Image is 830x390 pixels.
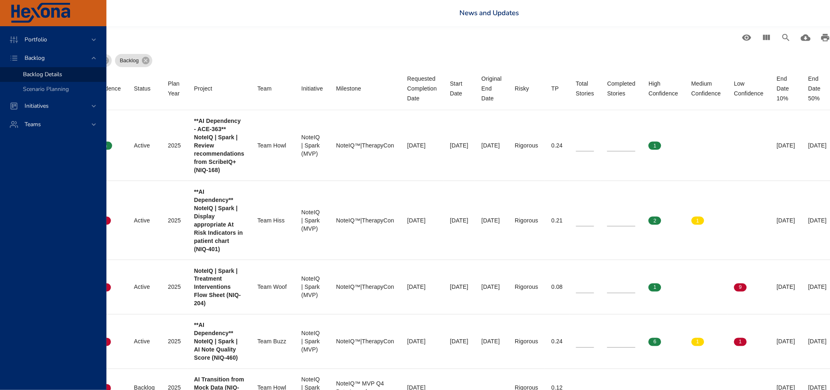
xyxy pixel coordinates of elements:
span: 9 [734,284,747,291]
span: 1 [734,338,747,346]
div: [DATE] [482,338,502,346]
span: Teams [18,120,47,128]
div: End Date 50% [808,74,827,103]
div: Initiative [301,84,323,93]
div: End Date 10% [777,74,795,103]
div: Sort [552,84,559,93]
div: Sort [649,79,678,98]
div: 2025 [168,141,181,150]
div: [DATE] [450,283,468,291]
div: [DATE] [808,338,827,346]
span: Scenario Planning [23,85,69,93]
div: Rigorous [515,283,538,291]
div: Total Stories [576,79,595,98]
div: [DATE] [808,141,827,150]
button: Standard Views [737,28,757,48]
span: Milestone [336,84,394,93]
div: [DATE] [482,283,502,291]
div: NoteIQ™|TherapyCon [336,338,394,346]
div: NoteIQ | Spark (MVP) [301,329,323,354]
span: Backlog [18,54,51,62]
div: [DATE] [808,283,827,291]
button: View Columns [757,28,776,48]
b: **AI Dependency** NoteIQ | Spark | Display appropriate At Risk Indicators in patient chart (NIQ-401) [194,188,243,252]
div: Rigorous [515,141,538,150]
div: [DATE] [450,141,468,150]
div: [DATE] [482,216,502,224]
div: Active [134,283,155,291]
b: **AI Dependency** NoteIQ | Spark | AI Note Quality Score (NIQ-460) [194,322,238,361]
div: Sort [134,84,151,93]
span: 0 [734,217,747,224]
div: Team Hiss [258,216,288,224]
div: Sort [301,84,323,93]
div: Risky [515,84,529,93]
div: Milestone [336,84,361,93]
div: Low Confidence [734,79,764,98]
span: 1 [649,284,661,291]
button: Download CSV [796,28,816,48]
h6: Backlog Grid [38,31,737,44]
div: [DATE] [450,338,468,346]
div: Requested Completion Date [407,74,437,103]
div: [DATE] [777,283,795,291]
div: [DATE] [407,141,437,150]
div: NoteIQ™|TherapyCon [336,141,394,150]
div: Team [258,84,272,93]
span: TP [552,84,563,93]
div: Sort [607,79,636,98]
div: Completed Stories [607,79,636,98]
div: Sort [576,79,595,98]
span: 0 [692,284,704,291]
div: Team Buzz [258,338,288,346]
div: High Confidence [649,79,678,98]
div: Medium Confidence [692,79,721,98]
img: Hexona [10,3,71,23]
div: [DATE] [777,216,795,224]
div: Original End Date [482,74,502,103]
div: [DATE] [777,141,795,150]
div: Sort [258,84,272,93]
div: 0.21 [552,216,563,224]
div: Active [134,141,155,150]
div: Active [134,338,155,346]
div: Sort [407,74,437,103]
div: NoteIQ | Spark (MVP) [301,208,323,233]
b: NoteIQ | Spark | Treatment Interventions Flow Sheet (NIQ-204) [194,268,241,307]
div: Sort [194,84,213,93]
div: TP [552,84,559,93]
span: 6 [649,338,661,346]
span: Risky [515,84,538,93]
div: Active [134,216,155,224]
span: 1 [649,142,661,150]
div: 2025 [168,216,181,224]
div: Plan Year [168,79,181,98]
div: [DATE] [450,216,468,224]
span: Portfolio [18,36,54,43]
span: Team [258,84,288,93]
div: [DATE] [808,216,827,224]
span: 0 [692,142,704,150]
span: Backlog Details [23,70,62,78]
div: Sort [336,84,361,93]
div: Sort [734,79,764,98]
div: Start Date [450,79,468,98]
div: 0.24 [552,141,563,150]
div: [DATE] [407,283,437,291]
div: Sort [450,79,468,98]
div: Sort [168,79,181,98]
span: 1 [692,217,704,224]
div: 2025 [168,338,181,346]
div: NoteIQ™|TherapyCon [336,216,394,224]
div: Sort [515,84,529,93]
div: Team Woof [258,283,288,291]
span: Backlog [115,57,144,65]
